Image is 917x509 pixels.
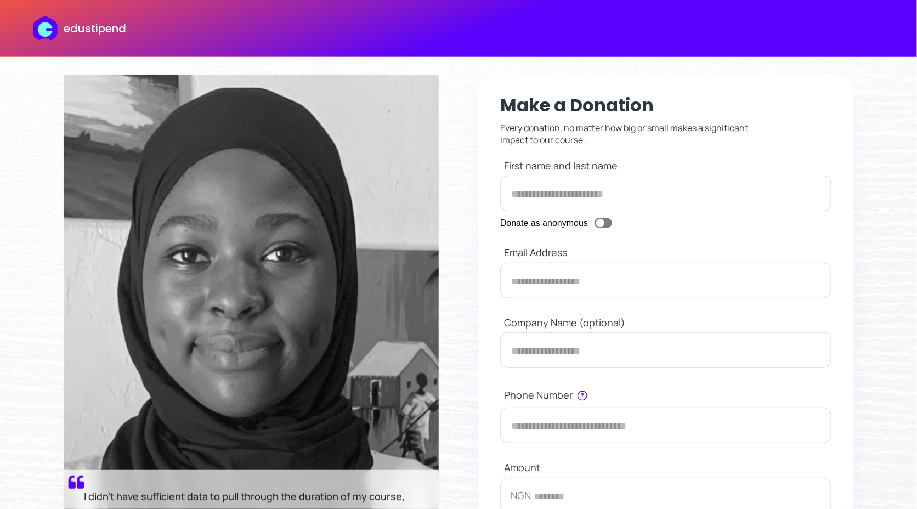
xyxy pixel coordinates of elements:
img: edustipend logo [33,16,63,40]
label: Company Name (optional) [504,316,831,329]
img: quote [68,474,84,490]
p: Donate as anonymous [500,218,588,228]
label: Amount [504,461,831,474]
p: Every donation, no matter how big or small makes a significant impact to our course. [500,122,771,146]
label: Phone Number [504,386,831,404]
label: First name and last name [504,159,831,172]
a: edustipend logoedustipend [33,16,126,40]
h1: Make a Donation [500,92,831,118]
label: Email Address [504,246,831,259]
p: edustipend [64,20,126,37]
img: info [577,390,588,401]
